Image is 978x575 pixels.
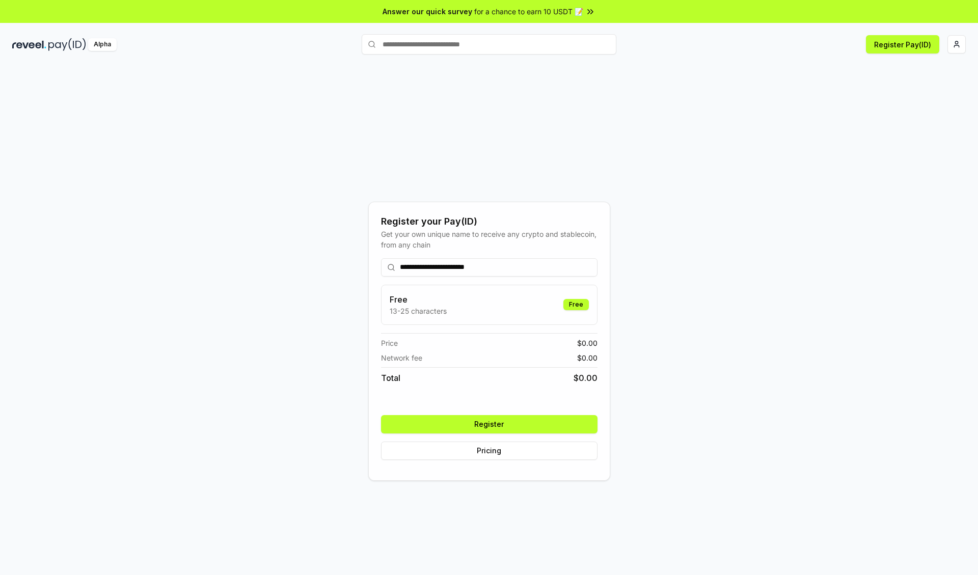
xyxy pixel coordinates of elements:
[381,338,398,348] span: Price
[381,229,597,250] div: Get your own unique name to receive any crypto and stablecoin, from any chain
[474,6,583,17] span: for a chance to earn 10 USDT 📝
[390,306,447,316] p: 13-25 characters
[577,352,597,363] span: $ 0.00
[381,442,597,460] button: Pricing
[381,415,597,433] button: Register
[866,35,939,53] button: Register Pay(ID)
[381,352,422,363] span: Network fee
[88,38,117,51] div: Alpha
[383,6,472,17] span: Answer our quick survey
[574,372,597,384] span: $ 0.00
[577,338,597,348] span: $ 0.00
[12,38,46,51] img: reveel_dark
[563,299,589,310] div: Free
[381,214,597,229] div: Register your Pay(ID)
[48,38,86,51] img: pay_id
[390,293,447,306] h3: Free
[381,372,400,384] span: Total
